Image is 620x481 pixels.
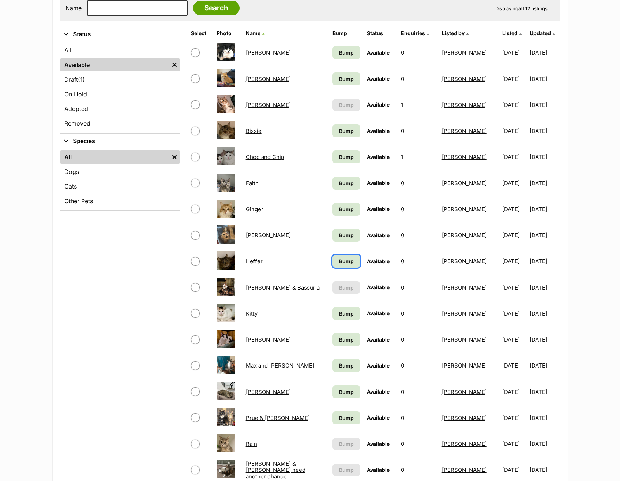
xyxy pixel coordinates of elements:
span: translation missing: en.admin.listings.index.attributes.enquiries [401,30,425,36]
a: Kitty [246,310,258,317]
td: [DATE] [530,92,559,118]
td: [DATE] [530,405,559,430]
a: Updated [530,30,555,36]
a: Bump [332,72,360,85]
span: Bump [339,414,354,422]
a: Listed by [442,30,469,36]
td: [DATE] [499,327,529,352]
td: 0 [398,327,438,352]
a: Bump [332,411,360,424]
a: Faith [246,180,259,187]
td: [DATE] [499,379,529,404]
th: Bump [330,27,363,39]
button: Bump [332,464,360,476]
a: Ginger [246,206,263,213]
td: [DATE] [499,431,529,456]
span: Bump [339,388,354,396]
span: Available [367,75,390,82]
a: Bissie [246,127,262,134]
a: Choc and Chip [246,153,284,160]
a: [PERSON_NAME] [246,49,291,56]
td: 0 [398,249,438,274]
span: Available [367,441,390,447]
a: Name [246,30,264,36]
a: Cats [60,180,180,193]
td: [DATE] [530,249,559,274]
span: Listed by [442,30,465,36]
a: [PERSON_NAME] [442,388,487,395]
a: [PERSON_NAME] [246,336,291,343]
a: Draft [60,73,180,86]
td: 0 [398,405,438,430]
a: Removed [60,117,180,130]
td: [DATE] [499,197,529,222]
span: Bump [339,466,354,474]
span: Bump [339,205,354,213]
td: [DATE] [530,118,559,143]
td: 0 [398,40,438,65]
span: Available [367,154,390,160]
td: [DATE] [530,144,559,169]
a: [PERSON_NAME] [442,49,487,56]
a: [PERSON_NAME] [246,75,291,82]
span: Bump [339,49,354,56]
button: Bump [332,99,360,111]
a: Dogs [60,165,180,178]
a: Adopted [60,102,180,115]
span: Available [367,49,390,56]
td: [DATE] [499,40,529,65]
a: [PERSON_NAME] [442,336,487,343]
span: (1) [78,75,85,84]
a: Bump [332,150,360,163]
span: Available [367,206,390,212]
td: [DATE] [499,92,529,118]
a: [PERSON_NAME] [442,362,487,369]
span: Bump [339,75,354,83]
th: Status [364,27,398,39]
td: [DATE] [499,171,529,196]
td: 0 [398,301,438,326]
span: Bump [339,284,354,291]
span: Bump [339,179,354,187]
a: [PERSON_NAME] [442,206,487,213]
td: 0 [398,118,438,143]
button: Bump [332,438,360,450]
a: [PERSON_NAME] [246,101,291,108]
td: [DATE] [530,301,559,326]
span: Updated [530,30,551,36]
a: All [60,44,180,57]
a: Bump [332,46,360,59]
td: 0 [398,275,438,300]
a: On Hold [60,87,180,101]
span: Bump [339,127,354,135]
td: [DATE] [499,301,529,326]
input: Search [193,1,240,15]
img: Aslan [217,69,235,87]
button: Bump [332,281,360,294]
span: Listed [502,30,518,36]
a: [PERSON_NAME] [442,75,487,82]
a: Bump [332,307,360,320]
a: Bump [332,333,360,346]
img: Julie & Bassuria [217,278,235,296]
span: Available [367,336,390,343]
td: [DATE] [499,118,529,143]
div: Species [60,149,180,210]
td: [DATE] [530,431,559,456]
td: 0 [398,223,438,248]
span: Available [367,284,390,290]
a: Other Pets [60,194,180,208]
div: Status [60,42,180,133]
span: Bump [339,101,354,109]
a: Bump [332,203,360,216]
a: Bump [332,385,360,398]
td: 1 [398,144,438,169]
span: Bump [339,362,354,369]
span: Available [367,258,390,264]
button: Species [60,137,180,146]
span: Available [367,310,390,316]
span: Bump [339,310,354,317]
a: [PERSON_NAME] [442,153,487,160]
a: [PERSON_NAME] [442,310,487,317]
a: Bump [332,229,360,242]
